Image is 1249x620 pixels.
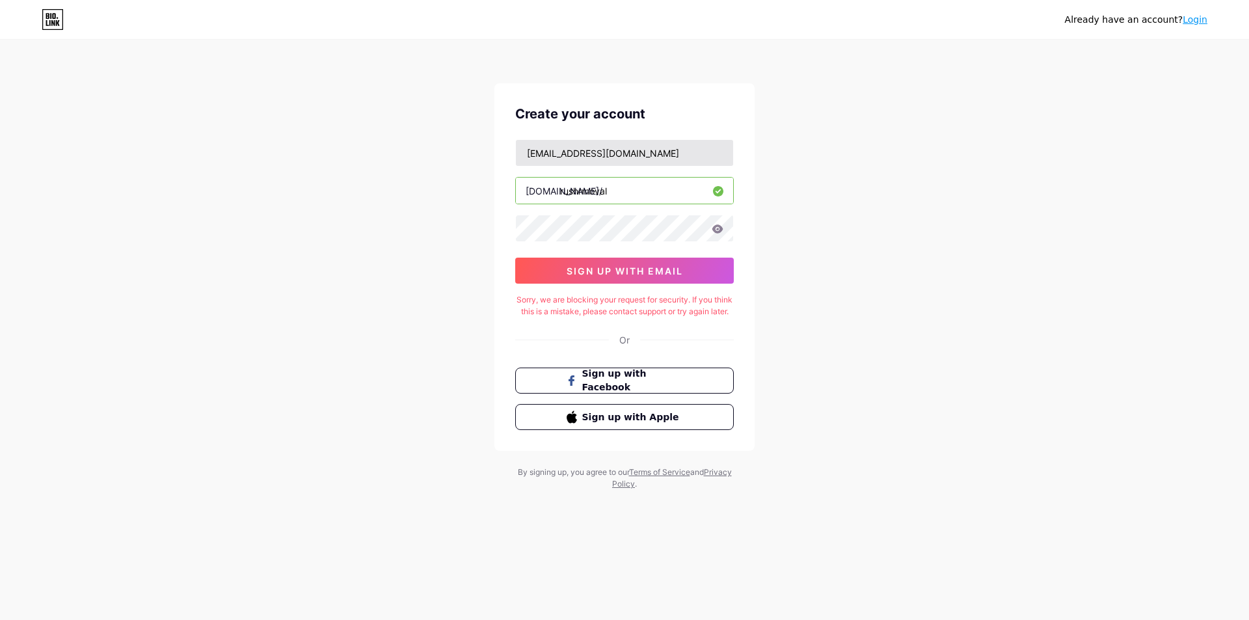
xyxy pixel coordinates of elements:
[526,184,602,198] div: [DOMAIN_NAME]/
[516,178,733,204] input: username
[582,411,683,424] span: Sign up with Apple
[515,294,734,317] div: Sorry, we are blocking your request for security. If you think this is a mistake, please contact ...
[1183,14,1207,25] a: Login
[515,104,734,124] div: Create your account
[515,404,734,430] button: Sign up with Apple
[515,368,734,394] button: Sign up with Facebook
[515,258,734,284] button: sign up with email
[582,367,683,394] span: Sign up with Facebook
[516,140,733,166] input: Email
[629,467,690,477] a: Terms of Service
[1065,13,1207,27] div: Already have an account?
[514,466,735,490] div: By signing up, you agree to our and .
[619,333,630,347] div: Or
[567,265,683,276] span: sign up with email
